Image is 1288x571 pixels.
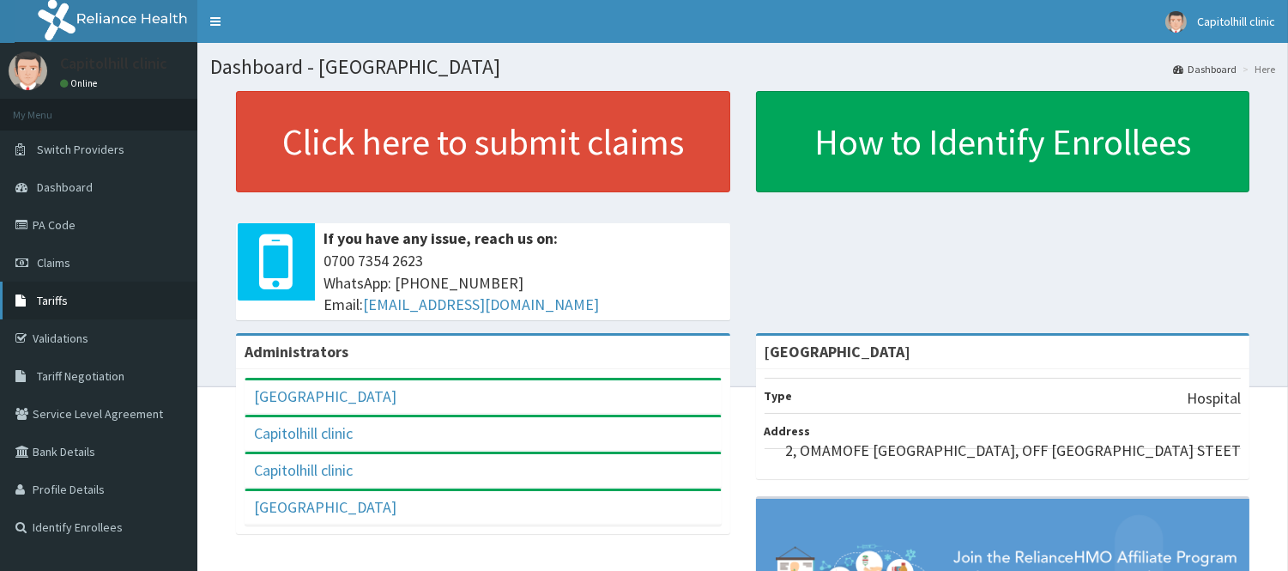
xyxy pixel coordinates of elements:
[1197,14,1275,29] span: Capitolhill clinic
[254,460,353,480] a: Capitolhill clinic
[1187,387,1241,410] p: Hospital
[245,342,348,361] b: Administrators
[1165,11,1187,33] img: User Image
[363,295,599,314] a: [EMAIL_ADDRESS][DOMAIN_NAME]
[254,386,396,406] a: [GEOGRAPHIC_DATA]
[37,255,70,270] span: Claims
[9,52,47,90] img: User Image
[765,342,911,361] strong: [GEOGRAPHIC_DATA]
[37,368,124,384] span: Tariff Negotiation
[765,423,811,439] b: Address
[765,388,793,404] b: Type
[60,56,167,71] p: Capitolhill clinic
[37,179,93,195] span: Dashboard
[785,440,1241,462] p: 2, OMAMOFE [GEOGRAPHIC_DATA], OFF [GEOGRAPHIC_DATA] STEET
[37,142,124,157] span: Switch Providers
[324,228,558,248] b: If you have any issue, reach us on:
[1173,62,1237,76] a: Dashboard
[1238,62,1275,76] li: Here
[254,497,396,517] a: [GEOGRAPHIC_DATA]
[210,56,1275,78] h1: Dashboard - [GEOGRAPHIC_DATA]
[324,250,722,316] span: 0700 7354 2623 WhatsApp: [PHONE_NUMBER] Email:
[60,77,101,89] a: Online
[756,91,1250,192] a: How to Identify Enrollees
[254,423,353,443] a: Capitolhill clinic
[236,91,730,192] a: Click here to submit claims
[37,293,68,308] span: Tariffs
